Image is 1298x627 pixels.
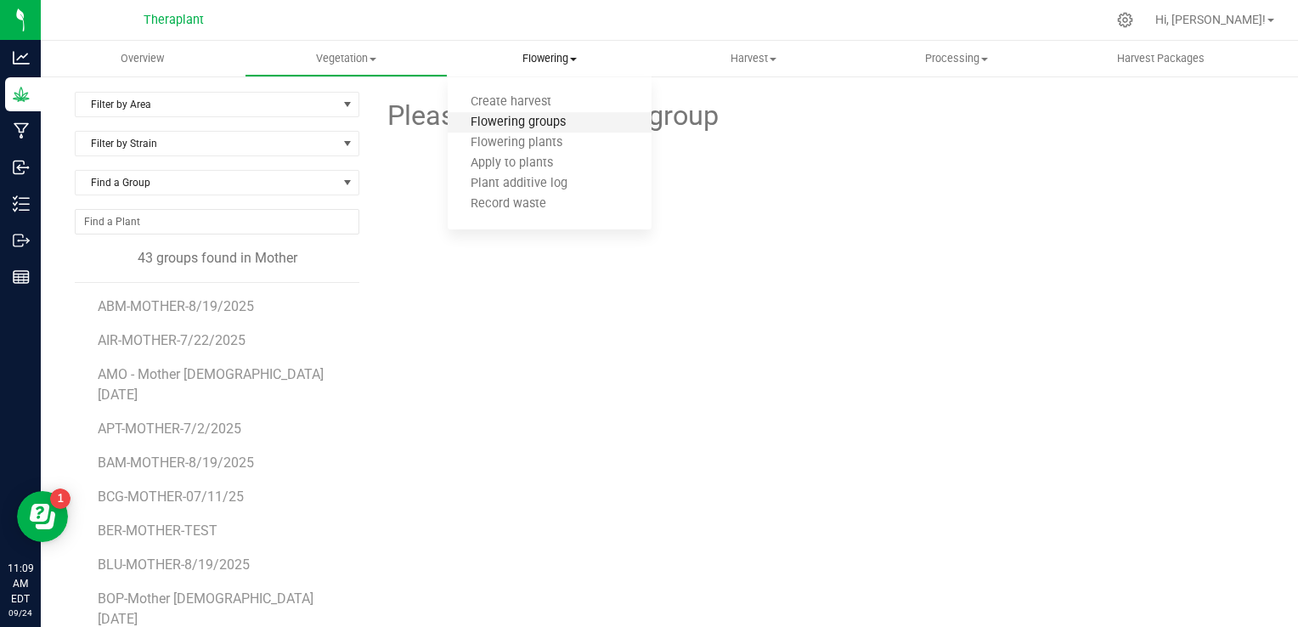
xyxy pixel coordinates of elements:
inline-svg: Reports [13,268,30,285]
inline-svg: Analytics [13,49,30,66]
span: Harvest Packages [1094,51,1227,66]
a: Flowering Create harvest Flowering groups Flowering plants Apply to plants Plant additive log Rec... [448,41,652,76]
inline-svg: Inbound [13,159,30,176]
iframe: Resource center [17,491,68,542]
a: Processing [855,41,1059,76]
inline-svg: Grow [13,86,30,103]
input: NO DATA FOUND [76,210,358,234]
a: Overview [41,41,245,76]
span: ABM-MOTHER-8/19/2025 [98,298,254,314]
span: Record waste [448,197,569,212]
span: Please select a plant group [385,95,719,137]
span: Hi, [PERSON_NAME]! [1155,13,1266,26]
a: Harvest [652,41,855,76]
div: 43 groups found in Mother [75,248,359,268]
span: BER-MOTHER-TEST [98,522,217,539]
p: 09/24 [8,607,33,619]
a: Vegetation [245,41,449,76]
span: Plant additive log [448,177,590,191]
span: Processing [856,51,1058,66]
span: BOP-Mother [DEMOGRAPHIC_DATA][DATE] [98,590,313,627]
a: Harvest Packages [1058,41,1262,76]
span: BAM-MOTHER-8/19/2025 [98,455,254,471]
iframe: Resource center unread badge [50,489,71,509]
inline-svg: Manufacturing [13,122,30,139]
span: BCG-MOTHER-07/11/25 [98,489,244,505]
inline-svg: Outbound [13,232,30,249]
span: Apply to plants [448,156,576,171]
span: AMO - Mother [DEMOGRAPHIC_DATA][DATE] [98,366,324,403]
span: AIR-MOTHER-7/22/2025 [98,332,245,348]
span: Filter by Area [76,93,337,116]
span: select [337,93,358,116]
span: APT-MOTHER-7/2/2025 [98,421,241,437]
span: Create harvest [448,95,574,110]
span: Flowering groups [448,116,589,130]
p: 11:09 AM EDT [8,561,33,607]
span: Filter by Strain [76,132,337,155]
inline-svg: Inventory [13,195,30,212]
span: BLU-MOTHER-8/19/2025 [98,556,250,573]
div: Manage settings [1115,12,1136,28]
span: Flowering plants [448,136,585,150]
span: Harvest [652,51,855,66]
span: Overview [98,51,187,66]
span: Flowering [448,51,652,66]
span: Theraplant [144,13,204,27]
span: Find a Group [76,171,337,195]
span: Vegetation [245,51,448,66]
